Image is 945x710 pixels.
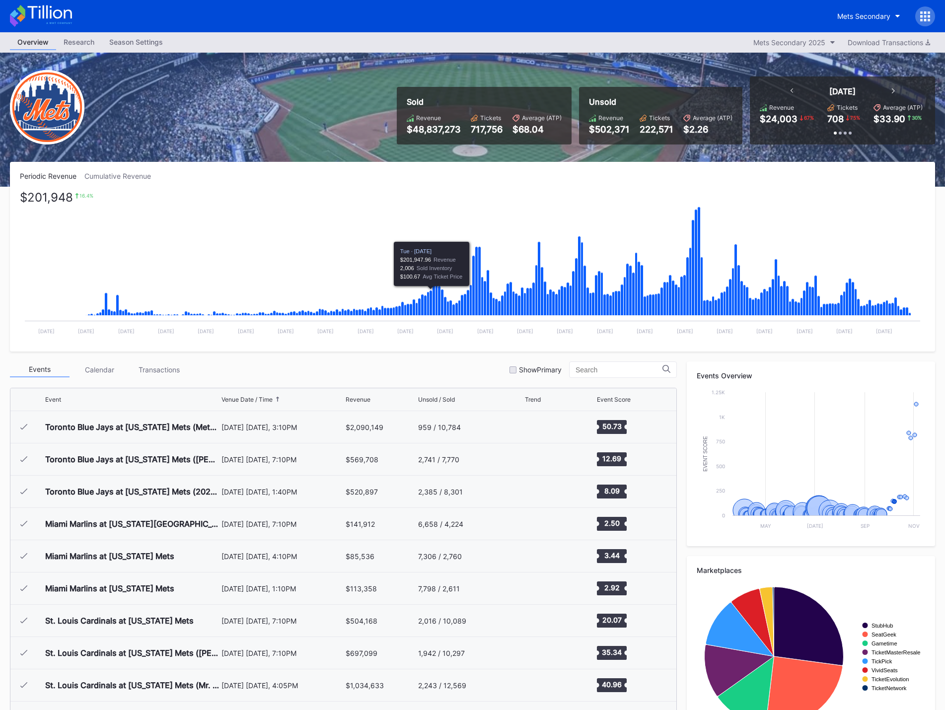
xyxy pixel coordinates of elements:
[872,685,907,691] text: TicketNetwork
[418,520,463,528] div: 6,658 / 4,224
[911,114,923,122] div: 30 %
[471,124,503,135] div: 717,756
[480,114,501,122] div: Tickets
[221,423,343,431] div: [DATE] [DATE], 3:10PM
[45,487,219,497] div: Toronto Blue Jays at [US_STATE] Mets (2025 Schedule Picture Frame Giveaway)
[517,328,533,334] text: [DATE]
[849,114,861,122] div: 75 %
[836,328,853,334] text: [DATE]
[477,328,494,334] text: [DATE]
[602,616,621,624] text: 20.07
[221,488,343,496] div: [DATE] [DATE], 1:40PM
[84,172,159,180] div: Cumulative Revenue
[830,7,908,25] button: Mets Secondary
[649,114,670,122] div: Tickets
[198,328,214,334] text: [DATE]
[703,436,708,472] text: Event Score
[418,396,455,403] div: Unsold / Sold
[848,38,930,47] div: Download Transactions
[604,519,619,527] text: 2.50
[10,35,56,50] a: Overview
[346,396,370,403] div: Revenue
[604,551,619,560] text: 3.44
[358,328,374,334] text: [DATE]
[604,583,619,592] text: 2.92
[693,114,732,122] div: Average (ATP)
[697,566,925,574] div: Marketplaces
[576,366,662,374] input: Search
[20,172,84,180] div: Periodic Revenue
[418,423,461,431] div: 959 / 10,784
[797,328,813,334] text: [DATE]
[221,520,343,528] div: [DATE] [DATE], 7:10PM
[512,124,562,135] div: $68.04
[837,12,890,20] div: Mets Secondary
[45,583,174,593] div: Miami Marlins at [US_STATE] Mets
[883,104,923,111] div: Average (ATP)
[525,608,555,633] svg: Chart title
[10,70,84,144] img: New-York-Mets-Transparent.png
[712,389,725,395] text: 1.25k
[602,422,621,430] text: 50.73
[418,617,466,625] div: 2,016 / 10,089
[418,552,462,561] div: 7,306 / 2,760
[829,86,856,96] div: [DATE]
[677,328,693,334] text: [DATE]
[418,488,463,496] div: 2,385 / 8,301
[589,97,732,107] div: Unsold
[346,681,384,690] div: $1,034,633
[317,328,334,334] text: [DATE]
[602,648,622,656] text: 35.34
[79,193,93,199] div: 16.4 %
[803,114,815,122] div: 67 %
[346,455,378,464] div: $569,708
[872,632,896,638] text: SeatGeek
[221,617,343,625] div: [DATE] [DATE], 7:10PM
[221,681,343,690] div: [DATE] [DATE], 4:05PM
[416,114,441,122] div: Revenue
[557,328,573,334] text: [DATE]
[238,328,254,334] text: [DATE]
[346,423,383,431] div: $2,090,149
[346,520,375,528] div: $141,912
[129,362,189,377] div: Transactions
[221,396,273,403] div: Venue Date / Time
[843,36,935,49] button: Download Transactions
[45,422,219,432] div: Toronto Blue Jays at [US_STATE] Mets (Mets Opening Day)
[753,38,825,47] div: Mets Secondary 2025
[437,328,453,334] text: [DATE]
[719,414,725,420] text: 1k
[861,523,870,529] text: Sep
[597,396,631,403] div: Event Score
[716,488,725,494] text: 250
[697,387,925,536] svg: Chart title
[20,193,925,342] svg: Chart title
[522,114,562,122] div: Average (ATP)
[221,552,343,561] div: [DATE] [DATE], 4:10PM
[748,36,840,49] button: Mets Secondary 2025
[346,584,377,593] div: $113,358
[397,328,414,334] text: [DATE]
[525,640,555,665] svg: Chart title
[589,124,630,135] div: $502,371
[519,365,562,374] div: Show Primary
[873,114,905,124] div: $33.90
[346,617,377,625] div: $504,168
[102,35,170,50] a: Season Settings
[872,649,920,655] text: TicketMasterResale
[20,193,73,202] div: $201,948
[640,124,673,135] div: 222,571
[221,455,343,464] div: [DATE] [DATE], 7:10PM
[872,623,893,629] text: StubHub
[418,681,466,690] div: 2,243 / 12,569
[760,114,798,124] div: $24,003
[602,680,622,689] text: 40.96
[525,544,555,568] svg: Chart title
[525,415,555,439] svg: Chart title
[807,523,823,529] text: [DATE]
[78,328,94,334] text: [DATE]
[872,640,897,646] text: Gametime
[525,447,555,472] svg: Chart title
[604,487,619,495] text: 8.09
